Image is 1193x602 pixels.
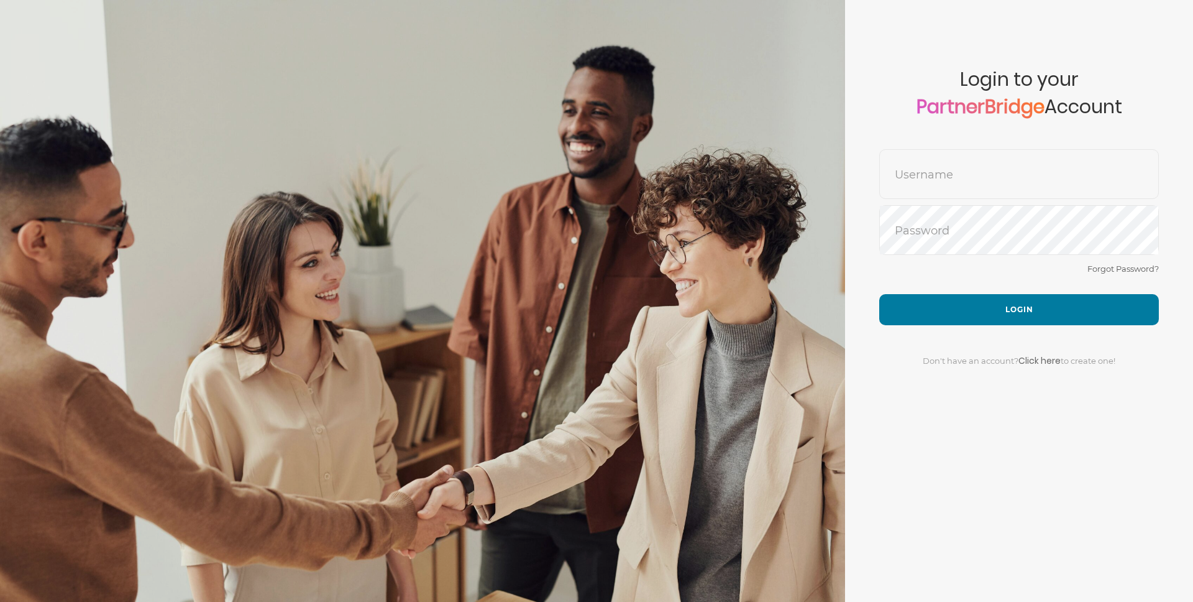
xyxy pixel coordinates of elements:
[1018,354,1061,367] a: Click here
[916,93,1044,120] a: PartnerBridge
[923,356,1115,366] span: Don't have an account? to create one!
[879,68,1159,149] span: Login to your Account
[1087,264,1159,274] a: Forgot Password?
[879,294,1159,325] button: Login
